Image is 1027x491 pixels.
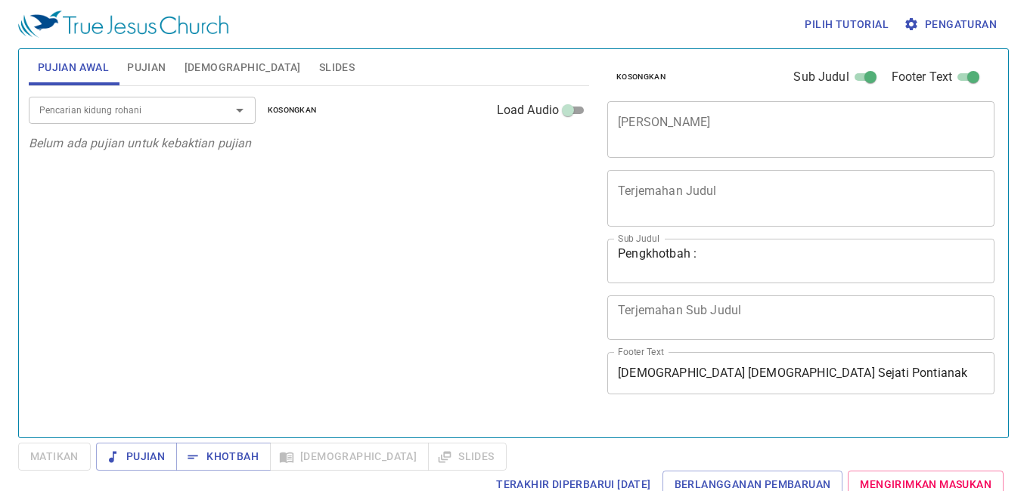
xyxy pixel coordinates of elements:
span: Footer Text [892,68,953,86]
textarea: Pengkhotbah : [618,246,984,275]
span: Pengaturan [907,15,997,34]
span: Pilih tutorial [805,15,889,34]
span: Pujian [127,58,166,77]
span: Sub Judul [793,68,849,86]
img: True Jesus Church [18,11,228,38]
button: Open [229,100,250,121]
button: Pujian [96,443,177,471]
span: Khotbah [188,447,259,466]
i: Belum ada pujian untuk kebaktian pujian [29,136,252,150]
button: Kosongkan [607,68,675,86]
span: Pujian [108,447,165,466]
button: Khotbah [176,443,271,471]
button: Kosongkan [259,101,326,119]
span: Kosongkan [268,103,317,117]
span: Kosongkan [616,70,666,84]
button: Pilih tutorial [799,11,895,39]
button: Pengaturan [901,11,1003,39]
span: Pujian Awal [38,58,109,77]
span: [DEMOGRAPHIC_DATA] [185,58,301,77]
span: Slides [319,58,355,77]
span: Load Audio [497,101,560,119]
